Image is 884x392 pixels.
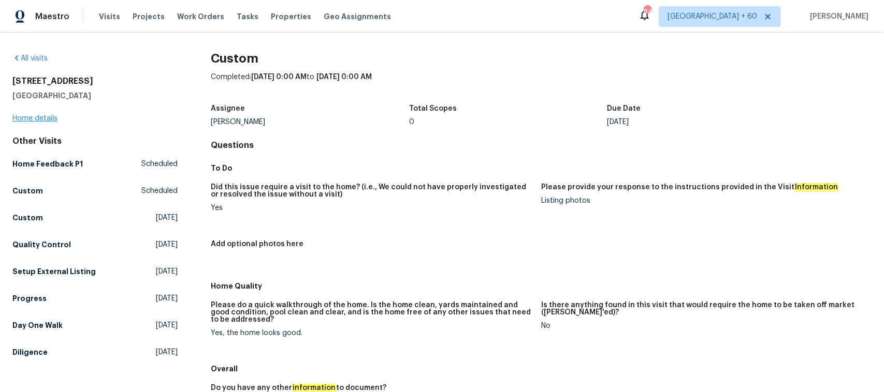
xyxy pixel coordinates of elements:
a: Quality Control[DATE] [12,235,178,254]
a: Home details [12,115,57,122]
span: Projects [133,11,165,22]
span: [GEOGRAPHIC_DATA] + 60 [668,11,757,22]
h5: Is there anything found in this visit that would require the home to be taken off market ([PERSON... [541,301,863,316]
h5: Due Date [607,105,641,112]
span: [DATE] [156,347,178,357]
a: Diligence[DATE] [12,343,178,361]
h5: Overall [211,364,872,374]
div: Completed: to [211,72,872,99]
div: Listing photos [541,197,863,204]
h5: Quality Control [12,239,71,250]
span: [DATE] [156,320,178,330]
span: [DATE] [156,293,178,304]
a: Custom[DATE] [12,208,178,227]
span: Geo Assignments [324,11,391,22]
h5: Please provide your response to the instructions provided in the Visit [541,184,838,191]
span: [DATE] 0:00 AM [251,73,307,81]
span: Tasks [237,13,258,20]
span: [DATE] [156,266,178,277]
h5: Total Scopes [409,105,457,112]
h5: Diligence [12,347,48,357]
a: Setup External Listing[DATE] [12,262,178,281]
a: Home Feedback P1Scheduled [12,155,178,173]
h5: Progress [12,293,47,304]
div: 845 [644,6,651,17]
span: Scheduled [141,159,178,169]
em: Information [794,183,838,191]
div: 0 [409,118,607,126]
span: [DATE] [156,239,178,250]
h5: Do you have any other to document? [211,384,386,391]
em: information [292,384,336,392]
h5: Did this issue require a visit to the home? (i.e., We could not have properly investigated or res... [211,184,533,198]
span: [DATE] [156,213,178,223]
div: Yes, the home looks good. [211,329,533,337]
h5: Home Feedback P1 [12,159,83,169]
div: [PERSON_NAME] [211,118,409,126]
a: CustomScheduled [12,182,178,200]
h5: Add optional photos here [211,240,303,248]
div: Yes [211,204,533,212]
h4: Questions [211,140,872,150]
span: Properties [271,11,311,22]
span: Visits [99,11,120,22]
h5: Custom [12,213,43,223]
a: All visits [12,55,48,62]
h5: [GEOGRAPHIC_DATA] [12,91,178,101]
a: Day One Walk[DATE] [12,316,178,335]
h2: [STREET_ADDRESS] [12,76,178,86]
div: No [541,322,863,329]
h5: Assignee [211,105,245,112]
span: Work Orders [177,11,224,22]
div: [DATE] [607,118,806,126]
h5: Custom [12,186,43,196]
div: Other Visits [12,136,178,146]
span: [DATE] 0:00 AM [316,73,372,81]
h5: Setup External Listing [12,266,96,277]
h5: Day One Walk [12,320,63,330]
a: Progress[DATE] [12,289,178,308]
h2: Custom [211,53,872,64]
h5: Please do a quick walkthrough of the home. Is the home clean, yards maintained and good condition... [211,301,533,323]
h5: Home Quality [211,281,872,291]
h5: To Do [211,163,872,173]
span: Maestro [35,11,69,22]
span: Scheduled [141,186,178,196]
span: [PERSON_NAME] [806,11,868,22]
